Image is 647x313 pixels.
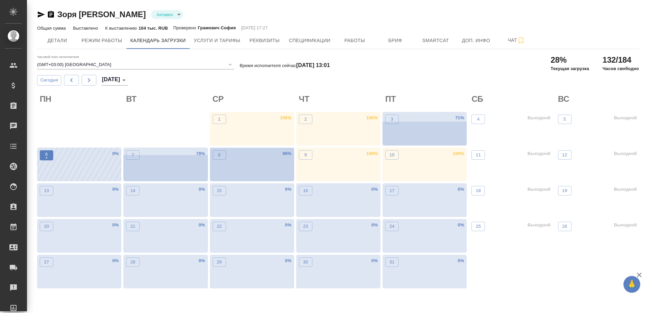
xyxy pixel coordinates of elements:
p: 22 [217,223,222,230]
button: 12 [558,150,572,160]
button: 1 [213,115,226,124]
p: [DATE] 17:27 [241,25,268,31]
span: Услуги и тарифы [194,36,240,45]
p: 0 % [198,257,205,264]
button: 🙏 [623,276,640,293]
p: Выходной [614,115,637,121]
p: 17 [390,187,395,194]
button: 9 [299,150,312,160]
p: 19 [562,187,567,194]
h2: 132/184 [603,55,639,65]
p: 0 % [285,186,291,193]
h2: ЧТ [299,94,380,104]
button: Сегодня [37,75,61,86]
p: К выставлению [105,26,138,31]
span: Реквизиты [248,36,281,45]
p: 104 тыс. RUB [138,26,168,31]
p: 0 % [112,257,119,264]
button: 7 [126,150,140,160]
button: 14 [126,186,140,195]
button: 16 [299,186,312,195]
h2: СБ [471,94,553,104]
div: Активен [151,10,183,19]
button: 27 [40,257,53,267]
p: Выходной [527,186,550,193]
p: 7 [132,152,134,158]
p: 25 [476,223,481,230]
button: 25 [471,222,485,231]
h2: ВТ [126,94,208,104]
button: 29 [213,257,226,267]
p: 1 [218,116,220,123]
button: 8 [213,150,226,160]
button: 24 [385,222,399,231]
p: 4 [477,116,480,123]
p: 29 [217,259,222,265]
p: 24 [390,223,395,230]
p: Время исполнителя сейчас [240,63,330,68]
button: 13 [40,186,53,195]
p: 10 [390,152,395,158]
p: • [45,155,48,161]
p: 0 % [198,222,205,228]
p: 0 % [285,222,291,228]
button: 10 [385,150,399,160]
p: 0 % [458,222,464,228]
p: Выставлено [73,26,100,31]
button: Скопировать ссылку для ЯМессенджера [37,10,45,19]
p: 71 % [455,115,464,121]
h2: СР [213,94,294,104]
span: Режим работы [82,36,122,45]
p: 6 [45,151,48,158]
p: 5 [563,116,566,123]
p: 100 % [453,150,464,157]
p: 100 % [366,115,378,121]
h2: ВС [558,94,640,104]
button: 2 [299,115,312,124]
span: Чат [500,36,533,44]
button: 22 [213,222,226,231]
p: 26 [562,223,567,230]
button: 3 [385,115,399,124]
button: Активен [154,12,175,18]
button: 15 [213,186,226,195]
p: 12 [562,152,567,158]
p: 16 [303,187,308,194]
p: 100 % [280,115,291,121]
p: 0 % [458,186,464,193]
p: 20 [44,223,49,230]
button: 28 [126,257,140,267]
p: 13 [44,187,49,194]
span: Бриф [379,36,411,45]
label: Часовой пояс исполнителя [37,55,79,59]
span: Детали [41,36,73,45]
p: 99 % [282,150,291,157]
p: 2 [304,116,307,123]
p: Выходной [527,115,550,121]
p: 27 [44,259,49,265]
p: 0 % [112,222,119,228]
button: 30 [299,257,312,267]
p: 30 [303,259,308,265]
p: 9 [304,152,307,158]
p: 0 % [371,186,378,193]
p: 8 [218,152,220,158]
p: Грамович София [198,25,236,31]
span: 🙏 [626,277,638,291]
button: 4 [471,115,485,124]
span: Работы [339,36,371,45]
div: [DATE] [102,75,128,86]
p: 11 [476,152,481,158]
p: Выходной [614,150,637,157]
span: Доп. инфо [460,36,492,45]
button: 18 [471,186,485,195]
p: 0 % [198,186,205,193]
svg: Подписаться [517,36,525,44]
p: 21 [130,223,135,230]
p: 14 [130,187,135,194]
button: 20 [40,222,53,231]
button: 31 [385,257,399,267]
p: 18 [476,187,481,194]
button: 26 [558,222,572,231]
span: Спецификации [289,36,330,45]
